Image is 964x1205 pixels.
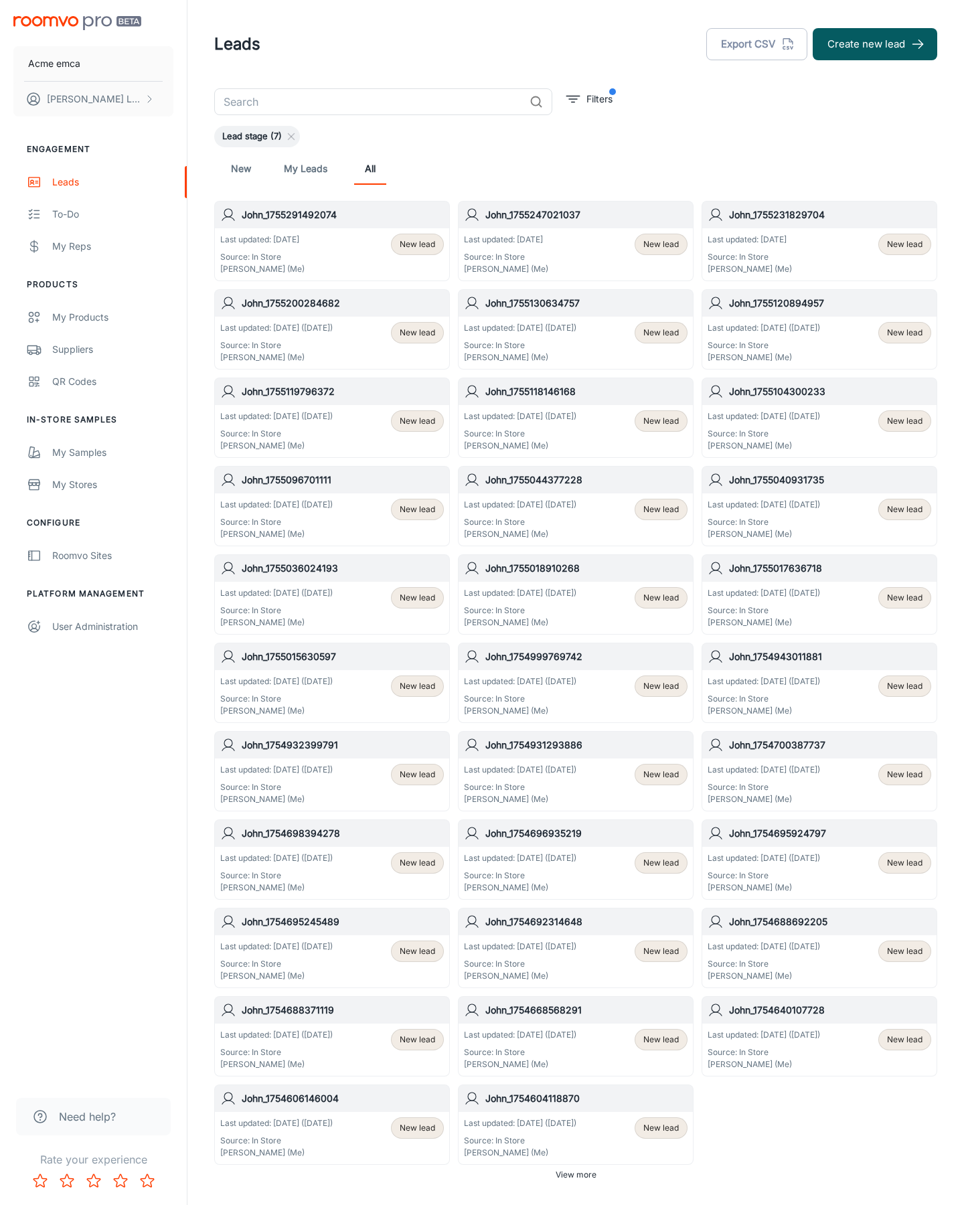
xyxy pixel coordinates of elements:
h6: John_1755036024193 [242,561,444,576]
a: John_1754943011881Last updated: [DATE] ([DATE])Source: In Store[PERSON_NAME] (Me)New lead [702,643,937,723]
h1: Leads [214,32,260,56]
h6: John_1755291492074 [242,208,444,222]
a: John_1754606146004Last updated: [DATE] ([DATE])Source: In Store[PERSON_NAME] (Me)New lead [214,1084,450,1165]
h6: John_1754931293886 [485,738,688,752]
span: New lead [400,857,435,869]
p: Last updated: [DATE] [464,234,548,246]
span: New lead [400,415,435,427]
button: Rate 5 star [134,1168,161,1194]
span: Lead stage (7) [214,130,290,143]
p: Last updated: [DATE] ([DATE]) [220,322,333,334]
a: John_1755036024193Last updated: [DATE] ([DATE])Source: In Store[PERSON_NAME] (Me)New lead [214,554,450,635]
p: Source: In Store [708,1046,820,1058]
p: Source: In Store [464,781,576,793]
a: John_1755231829704Last updated: [DATE]Source: In Store[PERSON_NAME] (Me)New lead [702,201,937,281]
p: Source: In Store [220,958,333,970]
span: New lead [887,327,922,339]
button: Rate 3 star [80,1168,107,1194]
a: John_1754695245489Last updated: [DATE] ([DATE])Source: In Store[PERSON_NAME] (Me)New lead [214,908,450,988]
p: Source: In Store [464,1135,576,1147]
span: New lead [887,1034,922,1046]
p: Source: In Store [464,339,576,351]
p: [PERSON_NAME] (Me) [220,882,333,894]
span: New lead [643,945,679,957]
h6: John_1755044377228 [485,473,688,487]
p: [PERSON_NAME] (Me) [708,263,792,275]
h6: John_1754606146004 [242,1091,444,1106]
span: New lead [400,769,435,781]
button: [PERSON_NAME] Leaptools [13,82,173,116]
h6: John_1754700387737 [729,738,931,752]
a: John_1754604118870Last updated: [DATE] ([DATE])Source: In Store[PERSON_NAME] (Me)New lead [458,1084,694,1165]
div: My Products [52,310,173,325]
p: Last updated: [DATE] ([DATE]) [708,764,820,776]
span: New lead [400,945,435,957]
p: [PERSON_NAME] (Me) [464,617,576,629]
span: New lead [643,680,679,692]
p: Last updated: [DATE] ([DATE]) [220,852,333,864]
span: Need help? [59,1109,116,1125]
span: New lead [643,327,679,339]
p: [PERSON_NAME] (Me) [464,440,576,452]
div: User Administration [52,619,173,634]
img: Roomvo PRO Beta [13,16,141,30]
button: Rate 4 star [107,1168,134,1194]
h6: John_1754695245489 [242,914,444,929]
h6: John_1754604118870 [485,1091,688,1106]
h6: John_1755120894957 [729,296,931,311]
p: Source: In Store [220,516,333,528]
button: Rate 2 star [54,1168,80,1194]
div: Leads [52,175,173,189]
h6: John_1755040931735 [729,473,931,487]
span: New lead [887,857,922,869]
a: John_1754695924797Last updated: [DATE] ([DATE])Source: In Store[PERSON_NAME] (Me)New lead [702,819,937,900]
span: New lead [887,592,922,604]
p: [PERSON_NAME] (Me) [220,617,333,629]
span: New lead [887,769,922,781]
p: [PERSON_NAME] (Me) [220,263,305,275]
h6: John_1754695924797 [729,826,931,841]
p: Last updated: [DATE] ([DATE]) [464,1117,576,1129]
a: John_1755291492074Last updated: [DATE]Source: In Store[PERSON_NAME] (Me)New lead [214,201,450,281]
h6: John_1754688692205 [729,914,931,929]
p: [PERSON_NAME] (Me) [708,351,820,364]
p: Last updated: [DATE] ([DATE]) [220,587,333,599]
p: [PERSON_NAME] (Me) [220,351,333,364]
a: John_1754696935219Last updated: [DATE] ([DATE])Source: In Store[PERSON_NAME] (Me)New lead [458,819,694,900]
div: Lead stage (7) [214,126,300,147]
a: John_1754932399791Last updated: [DATE] ([DATE])Source: In Store[PERSON_NAME] (Me)New lead [214,731,450,811]
a: John_1754999769742Last updated: [DATE] ([DATE])Source: In Store[PERSON_NAME] (Me)New lead [458,643,694,723]
p: [PERSON_NAME] (Me) [708,882,820,894]
a: John_1754698394278Last updated: [DATE] ([DATE])Source: In Store[PERSON_NAME] (Me)New lead [214,819,450,900]
p: [PERSON_NAME] (Me) [708,617,820,629]
h6: John_1755130634757 [485,296,688,311]
span: New lead [643,415,679,427]
span: New lead [400,680,435,692]
p: Last updated: [DATE] ([DATE]) [220,764,333,776]
h6: John_1755018910268 [485,561,688,576]
p: Last updated: [DATE] ([DATE]) [708,410,820,422]
a: All [354,153,386,185]
p: [PERSON_NAME] (Me) [220,705,333,717]
span: New lead [400,238,435,250]
h6: John_1754640107728 [729,1003,931,1018]
h6: John_1755200284682 [242,296,444,311]
span: New lead [643,1034,679,1046]
input: Search [214,88,524,115]
p: [PERSON_NAME] (Me) [708,705,820,717]
p: Source: In Store [464,693,576,705]
h6: John_1755247021037 [485,208,688,222]
div: My Stores [52,477,173,492]
p: [PERSON_NAME] (Me) [464,351,576,364]
p: [PERSON_NAME] (Me) [464,528,576,540]
p: Last updated: [DATE] ([DATE]) [464,675,576,688]
h6: John_1754932399791 [242,738,444,752]
a: John_1755040931735Last updated: [DATE] ([DATE])Source: In Store[PERSON_NAME] (Me)New lead [702,466,937,546]
p: Source: In Store [464,870,576,882]
p: Last updated: [DATE] ([DATE]) [220,1029,333,1041]
p: Source: In Store [708,958,820,970]
a: John_1754700387737Last updated: [DATE] ([DATE])Source: In Store[PERSON_NAME] (Me)New lead [702,731,937,811]
div: QR Codes [52,374,173,389]
p: [PERSON_NAME] (Me) [708,528,820,540]
p: [PERSON_NAME] (Me) [220,440,333,452]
